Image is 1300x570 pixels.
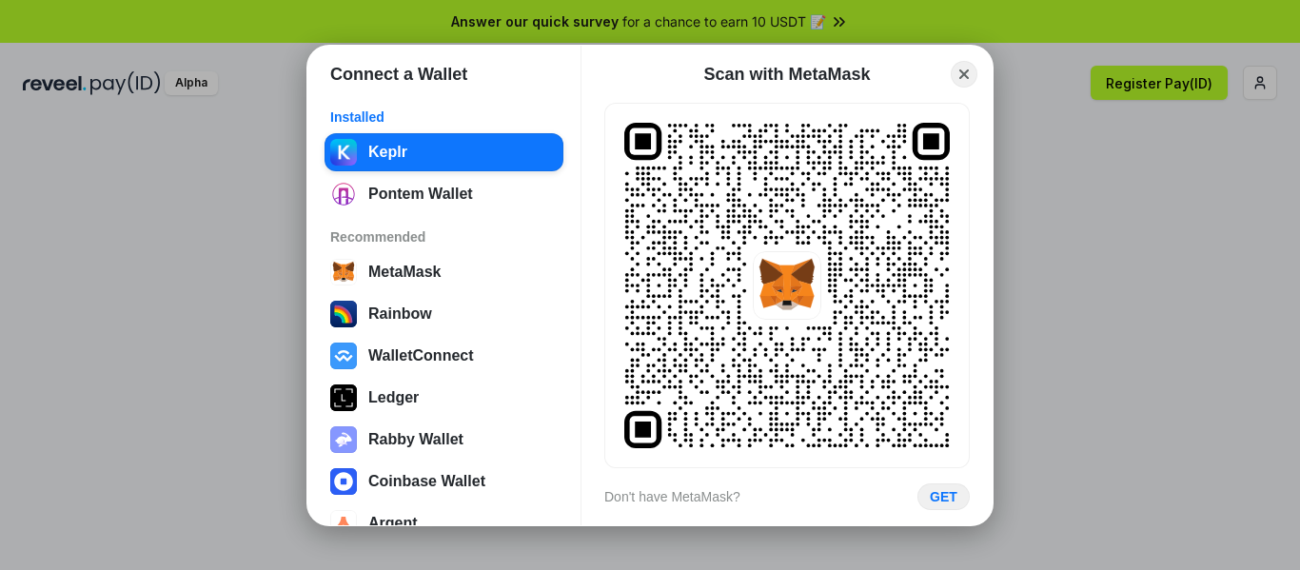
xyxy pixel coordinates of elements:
h1: Connect a Wallet [330,63,467,86]
button: Pontem Wallet [325,175,563,213]
div: Keplr [368,144,407,161]
div: Ledger [368,389,419,406]
div: Installed [330,108,558,126]
div: Pontem Wallet [368,186,473,203]
img: svg+xml,%3Csvg%20width%3D%2228%22%20height%3D%2228%22%20viewBox%3D%220%200%2028%2028%22%20fill%3D... [330,468,357,495]
button: GET [917,483,970,510]
button: Close [951,61,977,88]
img: svg+xml,%3Csvg%20width%3D%2228%22%20height%3D%2228%22%20viewBox%3D%220%200%2028%2028%22%20fill%3D... [330,510,357,537]
button: Rabby Wallet [325,421,563,459]
div: Scan with MetaMask [703,63,870,86]
button: Coinbase Wallet [325,462,563,501]
div: Coinbase Wallet [368,473,485,490]
div: Recommended [330,228,558,246]
div: GET [930,488,957,505]
button: WalletConnect [325,337,563,375]
img: svg+xml,%3Csvg%20width%3D%2228%22%20height%3D%2228%22%20viewBox%3D%220%200%2028%2028%22%20fill%3D... [330,343,357,369]
img: svg+xml,%3Csvg%20width%3D%2228%22%20height%3D%2228%22%20viewBox%3D%220%200%2028%2028%22%20fill%3D... [753,251,821,320]
button: Ledger [325,379,563,417]
div: WalletConnect [368,347,474,364]
button: Rainbow [325,295,563,333]
img: svg+xml;base64,PHN2ZyB3aWR0aD0iOTYiIGhlaWdodD0iOTYiIHZpZXdCb3g9IjAgMCA5NiA5NiIgZmlsbD0ibm9uZSIgeG... [330,181,357,207]
div: Argent [368,515,418,532]
img: svg+xml,%3Csvg%20width%3D%22120%22%20height%3D%22120%22%20viewBox%3D%220%200%20120%20120%22%20fil... [330,301,357,327]
img: ByMCUfJCc2WaAAAAAElFTkSuQmCC [330,139,357,166]
button: MetaMask [325,253,563,291]
div: MetaMask [368,264,441,281]
img: svg+xml,%3Csvg%20xmlns%3D%22http%3A%2F%2Fwww.w3.org%2F2000%2Fsvg%22%20width%3D%2228%22%20height%3... [330,384,357,411]
img: svg+xml,%3Csvg%20xmlns%3D%22http%3A%2F%2Fwww.w3.org%2F2000%2Fsvg%22%20fill%3D%22none%22%20viewBox... [330,426,357,453]
button: Argent [325,504,563,542]
div: Rainbow [368,305,432,323]
div: Rabby Wallet [368,431,463,448]
button: Keplr [325,133,563,171]
img: svg+xml,%3Csvg%20width%3D%2228%22%20height%3D%2228%22%20viewBox%3D%220%200%2028%2028%22%20fill%3D... [330,259,357,285]
div: Don't have MetaMask? [604,488,740,505]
